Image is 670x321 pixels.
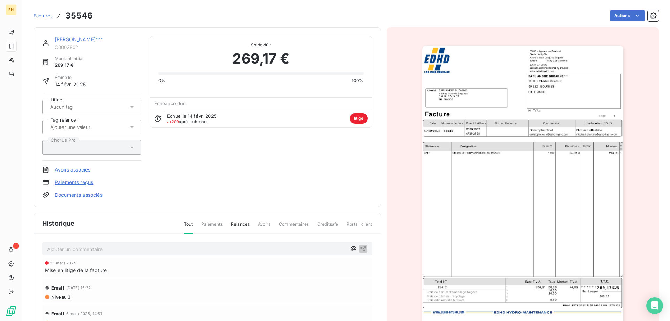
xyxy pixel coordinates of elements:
span: Émise le [55,74,86,81]
span: 25 mars 2025 [50,261,76,265]
span: Commentaires [279,221,309,233]
h3: 35546 [65,9,93,22]
span: Creditsafe [317,221,338,233]
span: 100% [352,78,364,84]
a: [PERSON_NAME]*** [55,36,103,42]
span: 14 févr. 2025 [55,81,86,88]
span: C0003802 [55,44,141,50]
button: Actions [610,10,645,21]
span: Email [51,311,64,316]
span: Historique [42,219,75,228]
span: Échue le 14 févr. 2025 [167,113,217,119]
span: Tout [184,221,193,234]
span: J+209 [167,119,179,124]
span: Solde dû : [158,42,364,48]
span: litige [350,113,368,124]
span: Factures [33,13,53,19]
a: Factures [33,12,53,19]
img: Logo LeanPay [6,306,17,317]
span: [DATE] 15:32 [66,286,91,290]
span: Mise en litige de la facture [45,267,107,274]
input: Aucun tag [50,104,91,110]
span: Paiements [201,221,223,233]
a: Documents associés [55,191,103,198]
span: Relances [231,221,250,233]
div: EH [6,4,17,15]
a: Avoirs associés [55,166,90,173]
a: Paiements reçus [55,179,93,186]
span: Avoirs [258,221,270,233]
span: 269,17 € [55,62,83,69]
span: 269,17 € [232,48,289,69]
span: Montant initial [55,56,83,62]
span: 1 [13,243,19,249]
div: Open Intercom Messenger [646,297,663,314]
input: Ajouter une valeur [50,124,120,130]
span: Échéance due [154,101,186,106]
span: après échéance [167,119,209,124]
span: Email [51,285,64,291]
span: Niveau 3 [51,294,70,300]
span: 6 mars 2025, 14:51 [66,312,102,316]
span: 0% [158,78,165,84]
span: Portail client [347,221,372,233]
